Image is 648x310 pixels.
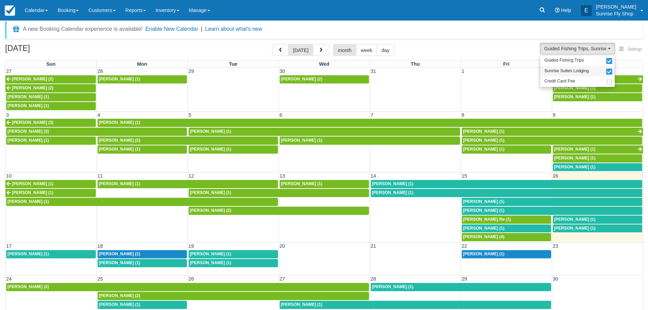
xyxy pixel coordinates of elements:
span: 18 [97,243,104,249]
span: 12 [188,173,195,179]
span: [PERSON_NAME] (1) [463,147,505,152]
span: 6 [279,112,283,118]
a: [PERSON_NAME] (1) [98,250,187,258]
span: 15 [461,173,468,179]
a: [PERSON_NAME] (1) [6,250,96,258]
span: [PERSON_NAME] (1) [190,129,231,134]
span: 29 [461,276,468,282]
span: | [201,26,202,32]
span: 8 [461,112,465,118]
span: 22 [461,243,468,249]
span: [PERSON_NAME] (1) [99,260,140,265]
span: [PERSON_NAME] (1) [463,129,505,134]
div: A new Booking Calendar experience is available! [23,25,143,33]
a: [PERSON_NAME] (1) [462,145,551,154]
a: [PERSON_NAME] (1) [462,207,643,215]
a: [PERSON_NAME] (2) [5,84,96,92]
span: [PERSON_NAME] (2) [99,293,140,298]
span: [PERSON_NAME] (1) [190,147,231,152]
a: [PERSON_NAME] (1) [98,259,187,267]
a: [PERSON_NAME] (1) [462,198,643,206]
button: Settings [615,44,646,54]
a: [PERSON_NAME] (1) [189,250,278,258]
i: Help [555,8,560,13]
p: Sunrise Fly Shop [596,10,636,17]
span: 19 [188,243,195,249]
span: Sun [46,61,55,67]
span: 31 [370,68,377,74]
a: [PERSON_NAME] (1) [280,180,369,188]
span: 24 [5,276,12,282]
a: [PERSON_NAME] (1) [553,145,643,154]
span: [PERSON_NAME] (1) [463,138,505,143]
a: [PERSON_NAME] (1) [462,224,551,233]
span: 1 [461,68,465,74]
a: [PERSON_NAME] (1) [280,137,460,145]
a: [PERSON_NAME] Re (1) [462,216,551,224]
button: [DATE] [288,44,313,56]
span: [PERSON_NAME] (1) [12,190,53,195]
a: [PERSON_NAME] (2) [5,75,96,83]
span: 9 [552,112,556,118]
span: [PERSON_NAME] (4) [463,234,505,239]
a: [PERSON_NAME] (1) [98,301,187,309]
span: 5 [188,112,192,118]
span: [PERSON_NAME] (1) [99,302,140,307]
span: 16 [552,173,559,179]
a: [PERSON_NAME] (2) [189,207,369,215]
a: [PERSON_NAME] (1) [371,180,643,188]
a: [PERSON_NAME] (2) [280,75,369,83]
a: [PERSON_NAME] (1) [189,128,460,136]
span: [PERSON_NAME] (1) [554,86,596,90]
span: [PERSON_NAME] (1) [554,226,596,231]
a: [PERSON_NAME] (1) [371,189,643,197]
a: [PERSON_NAME] (1) [189,145,278,154]
span: [PERSON_NAME] (1) [463,251,505,256]
span: Sunrise Suites Lodging [544,68,589,74]
span: [PERSON_NAME] (1) [372,190,414,195]
a: [PERSON_NAME] (1) [98,119,643,127]
span: [PERSON_NAME] (1) [281,181,322,186]
a: [PERSON_NAME] (1) [189,189,369,197]
span: Thu [411,61,420,67]
a: [PERSON_NAME] (1) [98,75,187,83]
span: [PERSON_NAME] (1) [99,147,140,152]
a: [PERSON_NAME] (1) [553,216,643,224]
span: Fri [503,61,509,67]
span: [PERSON_NAME] (1) [8,199,49,204]
span: [PERSON_NAME] (1) [463,226,505,231]
span: [PERSON_NAME] (1) [554,165,596,169]
a: [PERSON_NAME] (1) [98,180,278,188]
span: 10 [5,173,12,179]
span: [PERSON_NAME] (1) [8,251,49,256]
span: 27 [5,68,12,74]
span: [PERSON_NAME] (1) [99,120,140,125]
a: [PERSON_NAME] (1) [6,102,96,110]
span: [PERSON_NAME] (1) [8,138,49,143]
span: 21 [370,243,377,249]
a: [PERSON_NAME] (1) [280,301,551,309]
button: week [356,44,377,56]
a: [PERSON_NAME] (1) [6,137,96,145]
span: 26 [188,276,195,282]
a: [PERSON_NAME] (1) [553,84,643,92]
span: [PERSON_NAME] (3) [8,129,49,134]
span: [PERSON_NAME] (2) [99,138,140,143]
span: [PERSON_NAME] (1) [190,260,231,265]
span: Tue [229,61,238,67]
span: 30 [552,276,559,282]
a: [PERSON_NAME] (1) [5,180,96,188]
span: 29 [188,68,195,74]
a: Learn about what's new [205,26,262,32]
a: [PERSON_NAME] (1) [6,198,278,206]
span: 27 [279,276,286,282]
h2: [DATE] [5,44,92,57]
a: [PERSON_NAME] (2) [98,292,369,300]
span: Guided Fishing Trips [544,57,584,64]
span: [PERSON_NAME] (1) [554,94,596,99]
span: 28 [370,276,377,282]
span: [PERSON_NAME] (2) [281,77,322,81]
span: [PERSON_NAME] (1) [190,251,231,256]
span: [PERSON_NAME] (3) [12,120,53,125]
span: [PERSON_NAME] (1) [8,94,49,99]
